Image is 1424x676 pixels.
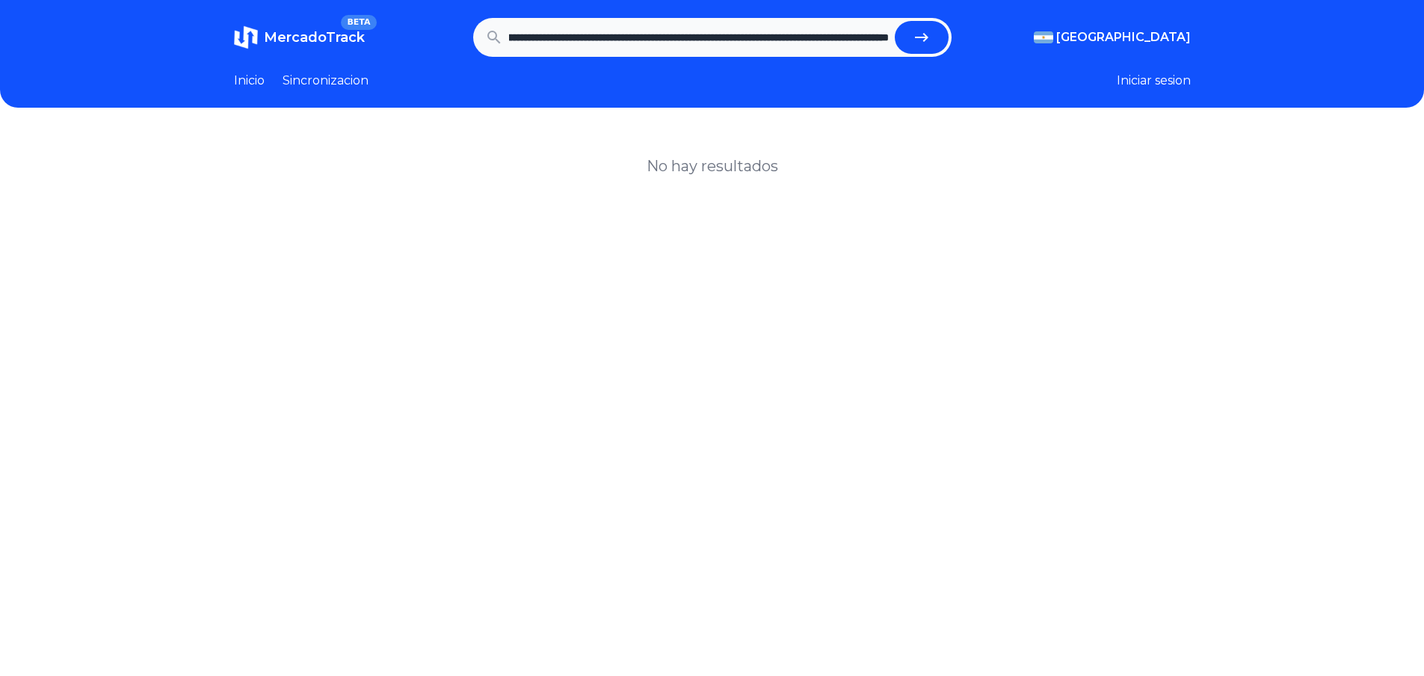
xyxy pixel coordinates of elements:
a: Sincronizacion [283,72,369,90]
button: Iniciar sesion [1117,72,1191,90]
img: Argentina [1034,31,1053,43]
img: MercadoTrack [234,25,258,49]
span: [GEOGRAPHIC_DATA] [1056,28,1191,46]
button: [GEOGRAPHIC_DATA] [1034,28,1191,46]
a: Inicio [234,72,265,90]
span: BETA [341,15,376,30]
h1: No hay resultados [647,156,778,176]
a: MercadoTrackBETA [234,25,365,49]
span: MercadoTrack [264,29,365,46]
